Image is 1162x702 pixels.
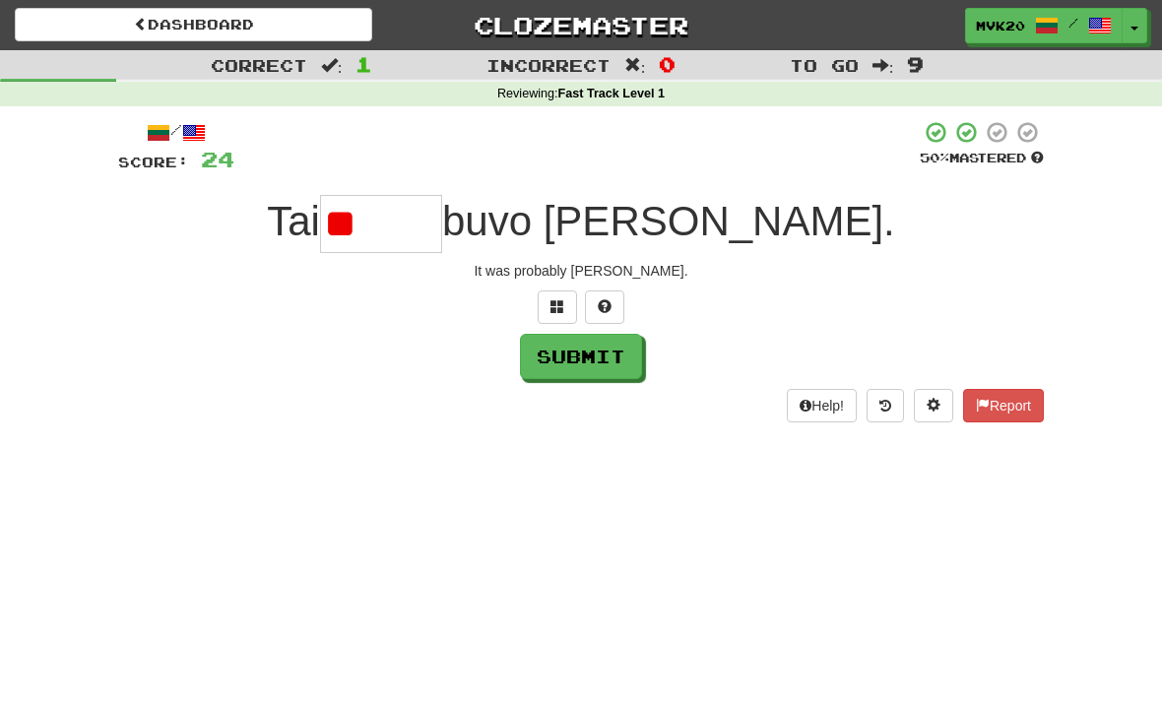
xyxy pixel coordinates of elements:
button: Switch sentence to multiple choice alt+p [538,290,577,324]
span: : [872,57,894,74]
span: To go [790,55,859,75]
button: Round history (alt+y) [867,389,904,422]
span: buvo [PERSON_NAME]. [442,198,895,244]
span: 1 [355,52,372,76]
span: Correct [211,55,307,75]
strong: Fast Track Level 1 [558,87,666,100]
span: 24 [201,147,234,171]
button: Submit [520,334,642,379]
span: 50 % [920,150,949,165]
span: / [1068,16,1078,30]
span: 9 [907,52,924,76]
span: Incorrect [486,55,611,75]
a: Clozemaster [402,8,759,42]
span: Score: [118,154,189,170]
button: Help! [787,389,857,422]
div: / [118,120,234,145]
div: It was probably [PERSON_NAME]. [118,261,1044,281]
div: Mastered [920,150,1044,167]
button: Single letter hint - you only get 1 per sentence and score half the points! alt+h [585,290,624,324]
button: Report [963,389,1044,422]
a: Dashboard [15,8,372,41]
span: 0 [659,52,676,76]
a: mvk20 / [965,8,1123,43]
span: Tai [267,198,320,244]
span: : [321,57,343,74]
span: mvk20 [976,17,1025,34]
span: : [624,57,646,74]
